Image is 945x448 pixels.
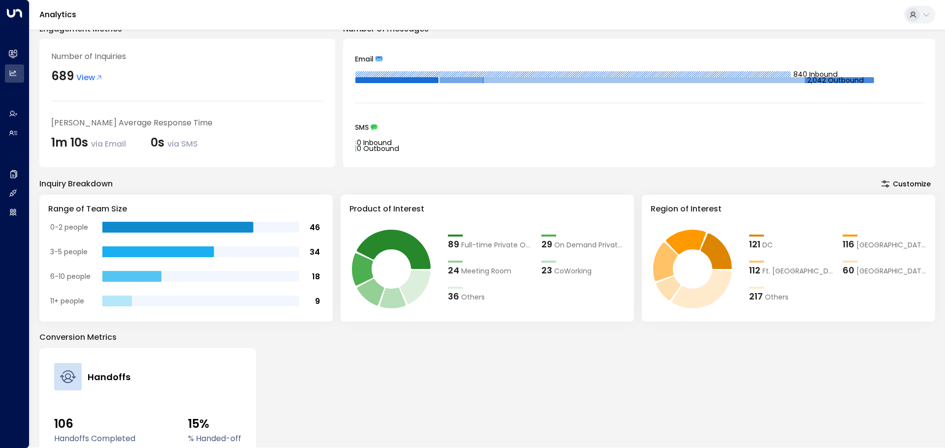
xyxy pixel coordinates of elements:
[651,203,926,215] h3: Region of Interest
[843,264,854,277] div: 60
[448,264,532,277] div: 24Meeting Room
[151,134,198,151] div: 0s
[357,144,399,153] tspan: 0 Outbound
[541,264,625,277] div: 23CoWorking
[310,246,320,258] tspan: 34
[315,296,320,307] tspan: 9
[541,264,552,277] div: 23
[91,138,126,149] span: via Email
[310,222,320,233] tspan: 46
[349,203,625,215] h3: Product of Interest
[541,238,552,251] div: 29
[843,238,926,251] div: 116Los Angeles
[167,138,198,149] span: via SMS
[50,247,88,257] tspan: 3-5 people
[51,117,323,129] div: [PERSON_NAME] Average Response Time
[808,75,864,85] tspan: 2,042 Outbound
[39,9,76,20] a: Analytics
[355,56,374,62] span: Email
[554,240,625,250] span: On Demand Private Office
[448,290,532,303] div: 36Others
[51,134,126,151] div: 1m 10s
[50,271,91,281] tspan: 6-10 people
[843,264,926,277] div: 60Chicago
[39,331,935,343] p: Conversion Metrics
[762,240,773,250] span: DC
[461,240,532,250] span: Full-time Private Office
[357,138,392,148] tspan: 0 Inbound
[188,433,241,445] label: % Handed-off
[54,433,135,445] label: Handoffs Completed
[50,296,84,306] tspan: 11+ people
[76,72,103,84] span: View
[749,264,760,277] div: 112
[762,266,833,276] span: Ft. Lauderdale
[843,238,854,251] div: 116
[793,69,838,79] tspan: 840 Inbound
[355,124,923,131] div: SMS
[749,238,833,251] div: 121DC
[765,292,788,302] span: Others
[541,238,625,251] div: 29On Demand Private Office
[856,240,926,250] span: Los Angeles
[856,266,926,276] span: Chicago
[448,238,532,251] div: 89Full-time Private Office
[50,222,88,232] tspan: 0-2 people
[448,264,459,277] div: 24
[749,264,833,277] div: 112Ft. Lauderdale
[54,415,135,433] span: 106
[51,67,74,85] div: 689
[39,178,113,190] div: Inquiry Breakdown
[51,51,323,62] div: Number of Inquiries
[461,292,485,302] span: Others
[749,290,833,303] div: 217Others
[749,238,760,251] div: 121
[448,290,459,303] div: 36
[48,203,324,215] h3: Range of Team Size
[749,290,763,303] div: 217
[188,415,241,433] span: 15%
[88,370,130,384] h4: Handoffs
[461,266,511,276] span: Meeting Room
[554,266,592,276] span: CoWorking
[877,177,935,191] button: Customize
[448,238,459,251] div: 89
[312,271,320,282] tspan: 18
